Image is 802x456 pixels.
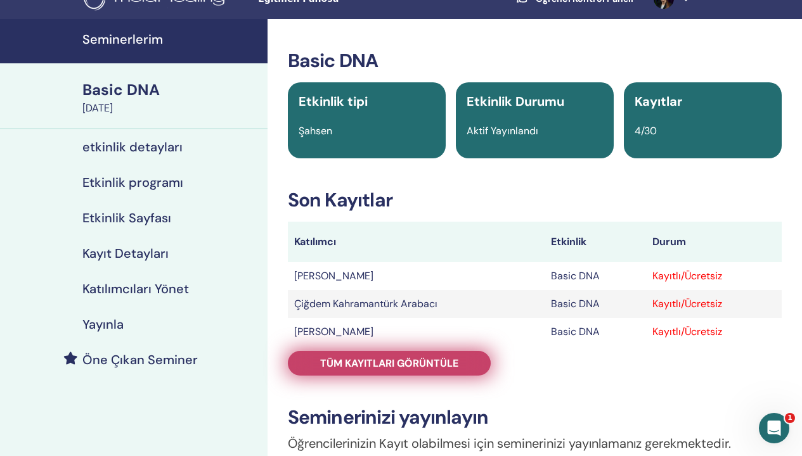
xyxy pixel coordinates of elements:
[288,434,782,453] p: Öğrencilerinizin Kayıt olabilmesi için seminerinizi yayınlamanız gerekmektedir.
[545,262,646,290] td: Basic DNA
[75,79,268,116] a: Basic DNA[DATE]
[288,262,545,290] td: [PERSON_NAME]
[82,32,260,47] h4: Seminerlerim
[646,222,782,262] th: Durum
[288,406,782,429] h3: Seminerinizi yayınlayın
[652,269,775,284] div: Kayıtlı/Ücretsiz
[288,222,545,262] th: Katılımcı
[299,124,332,137] span: Şahsen
[759,413,789,443] iframe: Intercom live chat
[545,290,646,318] td: Basic DNA
[288,290,545,318] td: Çiğdem Kahramantürk Arabacı
[652,324,775,339] div: Kayıtlı/Ücretsiz
[320,357,458,370] span: Tüm kayıtları görüntüle
[82,175,183,190] h4: Etkinlik programı
[288,189,782,212] h3: Son Kayıtlar
[545,318,646,346] td: Basic DNA
[82,281,189,296] h4: Katılımcıları Yönet
[82,352,198,367] h4: Öne Çıkan Seminer
[288,351,491,376] a: Tüm kayıtları görüntüle
[545,222,646,262] th: Etkinlik
[467,124,538,137] span: Aktif Yayınlandı
[299,93,368,110] span: Etkinlik tipi
[635,93,682,110] span: Kayıtlar
[652,296,775,312] div: Kayıtlı/Ücretsiz
[82,210,171,225] h4: Etkinlik Sayfası
[82,139,183,155] h4: etkinlik detayları
[467,93,564,110] span: Etkinlik Durumu
[635,124,657,137] span: 4/30
[785,413,795,423] span: 1
[288,318,545,346] td: [PERSON_NAME]
[82,246,169,261] h4: Kayıt Detayları
[82,101,260,116] div: [DATE]
[82,317,124,332] h4: Yayınla
[82,79,260,101] div: Basic DNA
[288,49,782,72] h3: Basic DNA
